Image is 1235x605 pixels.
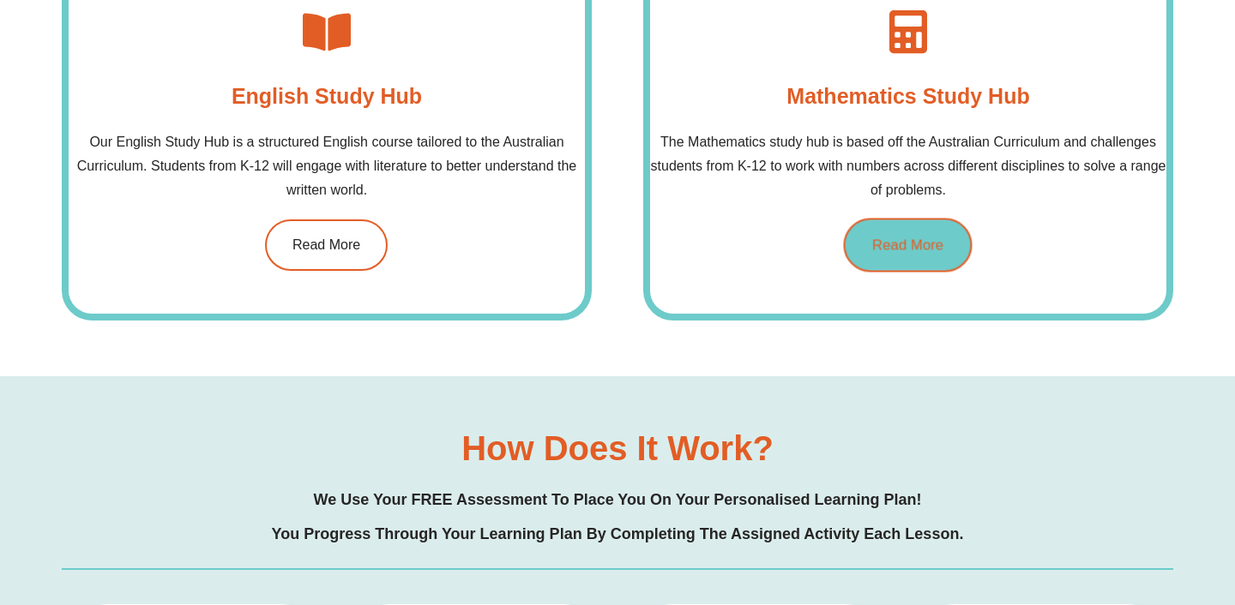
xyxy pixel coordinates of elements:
p: Our English Study Hub is a structured English course tailored to the Australian Curriculum. Stude... [69,130,585,202]
a: Read More [265,219,388,271]
h2: How does it work? [461,431,774,465]
h4: English Study Hub​ [232,79,422,113]
p: The Mathematics study hub is based off the Australian Curriculum and challenges students from K-1... [650,130,1166,202]
iframe: Chat Widget [941,411,1235,605]
a: Read More [844,218,973,272]
span: Read More [872,237,943,252]
h4: Mathematics Study Hub [786,79,1029,113]
h2: We use your FREE assessment to place you on your personalised learning plan! You progress through... [272,482,964,551]
span: Read More [292,238,360,252]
